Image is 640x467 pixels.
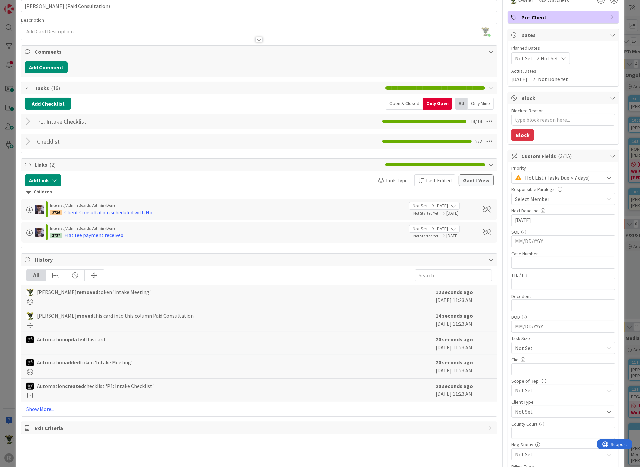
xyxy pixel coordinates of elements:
span: Actual Dates [511,68,615,75]
div: Scope of Rep: [511,379,615,383]
span: Description [21,17,44,23]
div: Open & Closed [386,98,423,110]
div: [DATE] 11:23 AM [436,358,492,375]
div: Priority [511,166,615,170]
b: 20 seconds ago [436,359,473,366]
div: 2736 [50,210,62,215]
label: Decedent [511,293,531,299]
span: Links [35,161,382,169]
span: 14 / 14 [470,117,482,125]
b: 20 seconds ago [436,383,473,389]
span: Last Edited [426,176,452,184]
b: added [65,359,80,366]
span: Hot List (Tasks Due < 7 days) [525,173,600,182]
span: Not Set [515,386,600,395]
label: County Court [511,421,537,427]
div: [DATE] 11:23 AM [436,335,492,351]
img: NC [26,289,34,296]
span: Done [106,203,115,208]
span: Comments [35,48,485,56]
button: Gantt View [459,174,494,186]
div: Next Deadline [511,208,615,213]
label: TTE / PR [511,272,527,278]
span: [DATE] [446,233,476,239]
div: Client Type [511,400,615,404]
span: History [35,256,485,264]
b: 20 seconds ago [436,336,473,343]
span: [DATE] [436,225,448,232]
b: 12 seconds ago [436,289,473,295]
img: ML [35,228,44,237]
span: Internal / Admin Boards › [50,226,92,231]
b: 14 seconds ago [436,312,473,319]
span: Tasks [35,84,382,92]
span: Planned Dates [511,45,615,52]
div: All [27,270,46,281]
button: Add Checklist [25,98,71,110]
label: Blocked Reason [511,108,544,114]
span: Custom Fields [521,152,607,160]
div: 2737 [50,233,62,238]
span: Not Set [515,450,600,459]
span: [DATE] [446,210,476,217]
div: [DATE] 11:23 AM [436,312,492,328]
span: 2 / 2 [475,137,482,145]
input: Add Checklist... [35,135,184,147]
span: [PERSON_NAME] this card into this column Paid Consultation [37,312,194,320]
button: Add Link [25,174,61,186]
input: MM/DD/YYYY [515,321,612,332]
span: Link Type [386,176,408,184]
div: Neg.Status [511,442,615,447]
b: updated [65,336,85,343]
span: Done [106,226,115,231]
span: Support [14,1,30,9]
img: ML [35,205,44,214]
div: SOL [511,230,615,234]
div: Task Size [511,336,615,341]
img: NC [26,312,34,320]
span: Block [521,94,607,102]
span: Not Set [515,54,533,62]
span: Not Started Yet [413,234,438,238]
span: Not Set [515,407,600,416]
input: Search... [415,269,492,281]
span: [DATE] [511,75,527,83]
span: ( 16 ) [51,85,60,91]
span: ( 2 ) [49,161,56,168]
span: Not Set [541,54,558,62]
span: Not Done Yet [538,75,568,83]
img: jZg0EwA0np9Gq80Trytt88zaufK6fxCf.jpg [481,27,490,36]
span: [PERSON_NAME] token 'Intake Meeting' [37,288,151,296]
b: Admin › [92,203,106,208]
button: Add Comment [25,61,68,73]
b: created [65,383,84,389]
span: Not Started Yet [413,211,438,216]
div: Client Consultation scheduled with Nic [64,208,153,216]
span: Not Set [413,225,428,232]
input: Add Checklist... [35,115,184,127]
span: Select Member [515,195,549,203]
button: Last Edited [414,174,455,186]
button: Block [511,129,534,141]
b: Admin › [92,226,106,231]
div: [DATE] 11:23 AM [436,382,492,398]
span: Automation token 'Intake Meeting' [37,358,132,366]
div: Responsible Paralegal [511,187,615,192]
div: All [455,98,468,110]
span: Not Set [515,343,600,353]
span: Pre-Client [521,13,607,21]
span: Automation checklist 'P1: Intake Checklist' [37,382,154,390]
div: Children [26,188,492,196]
div: Clio [511,357,615,362]
span: ( 3/15 ) [558,153,572,159]
span: Not Set [413,202,428,209]
div: DOD [511,315,615,319]
b: moved [77,312,93,319]
input: MM/DD/YYYY [515,215,612,226]
span: Dates [521,31,607,39]
label: Case Number [511,251,538,257]
div: Only Mine [468,98,494,110]
a: Show More... [26,405,492,413]
span: [DATE] [436,202,448,209]
span: Exit Criteria [35,424,485,432]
